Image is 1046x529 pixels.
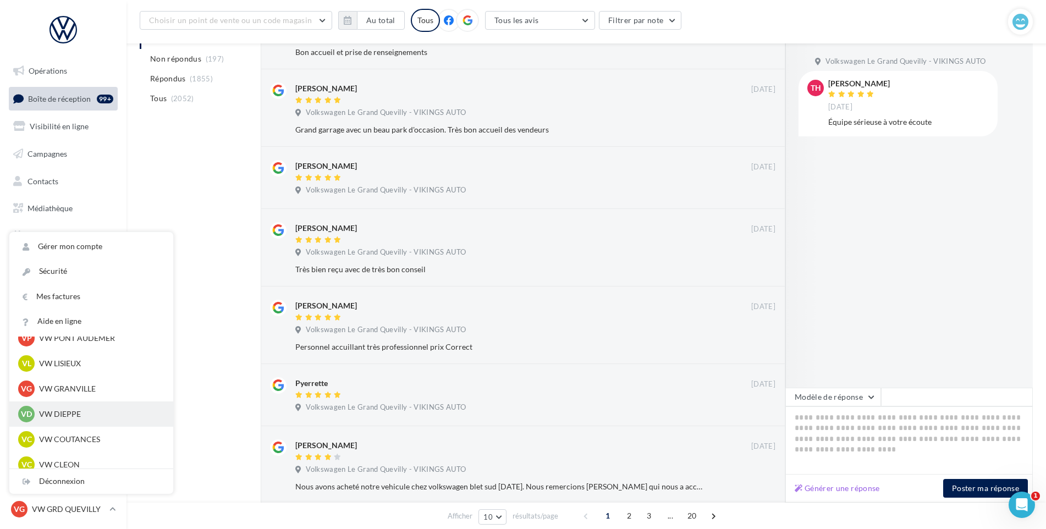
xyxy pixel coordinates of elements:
div: [PERSON_NAME] [295,440,357,451]
a: Sécurité [9,259,173,284]
a: Campagnes [7,142,120,166]
span: Volkswagen Le Grand Quevilly - VIKINGS AUTO [306,108,466,118]
div: Pyerrette [295,378,328,389]
span: Choisir un point de vente ou un code magasin [149,15,312,25]
span: (197) [206,54,224,63]
button: 10 [478,509,507,525]
a: Contacts [7,170,120,193]
span: Répondus [150,73,186,84]
span: [DATE] [751,85,775,95]
span: 2 [620,507,638,525]
span: ... [662,507,679,525]
a: Aide en ligne [9,309,173,334]
button: Générer une réponse [790,482,884,495]
a: VG VW GRD QUEVILLY [9,499,118,520]
span: VC [21,434,32,445]
span: VG [21,383,32,394]
p: VW GRANVILLE [39,383,160,394]
span: Volkswagen Le Grand Quevilly - VIKINGS AUTO [825,57,986,67]
button: Poster ma réponse [943,479,1028,498]
a: PLV et print personnalisable [7,252,120,284]
button: Tous les avis [485,11,595,30]
div: Personnel accuillant très professionnel prix Correct [295,341,704,352]
span: 20 [683,507,701,525]
span: Campagnes [27,149,67,158]
span: [DATE] [751,442,775,451]
span: (2052) [171,94,194,103]
a: Opérations [7,59,120,82]
a: Gérer mon compte [9,234,173,259]
span: [DATE] [751,224,775,234]
span: (1855) [190,74,213,83]
div: 99+ [97,95,113,103]
span: 10 [483,513,493,521]
div: Bon accueil et prise de renseignements [295,47,704,58]
div: Tous [411,9,440,32]
button: Au total [338,11,405,30]
span: Opérations [29,66,67,75]
span: TH [811,82,821,93]
button: Au total [357,11,405,30]
div: [PERSON_NAME] [295,161,357,172]
p: VW LISIEUX [39,358,160,369]
p: VW GRD QUEVILLY [32,504,105,515]
span: 1 [1031,492,1040,500]
a: Boîte de réception99+ [7,87,120,111]
div: [PERSON_NAME] [295,300,357,311]
p: VW CLEON [39,459,160,470]
span: Tous les avis [494,15,539,25]
span: Afficher [448,511,472,521]
a: Médiathèque [7,197,120,220]
div: Grand garrage avec un beau park d'occasion. Très bon accueil des vendeurs [295,124,704,135]
span: Visibilité en ligne [30,122,89,131]
span: VD [21,409,32,420]
span: résultats/page [513,511,558,521]
span: [DATE] [828,102,852,112]
span: Calendrier [27,231,64,240]
span: Tous [150,93,167,104]
span: Contacts [27,176,58,185]
span: Volkswagen Le Grand Quevilly - VIKINGS AUTO [306,465,466,475]
div: [PERSON_NAME] [295,83,357,94]
span: VP [21,333,32,344]
button: Modèle de réponse [785,388,881,406]
a: Visibilité en ligne [7,115,120,138]
span: VG [14,504,25,515]
span: VL [22,358,31,369]
p: VW DIEPPE [39,409,160,420]
span: Volkswagen Le Grand Quevilly - VIKINGS AUTO [306,185,466,195]
button: Choisir un point de vente ou un code magasin [140,11,332,30]
p: VW PONT AUDEMER [39,333,160,344]
p: VW COUTANCES [39,434,160,445]
span: Volkswagen Le Grand Quevilly - VIKINGS AUTO [306,403,466,412]
span: [DATE] [751,162,775,172]
iframe: Intercom live chat [1009,492,1035,518]
span: [DATE] [751,302,775,312]
span: 3 [640,507,658,525]
span: VC [21,459,32,470]
button: Filtrer par note [599,11,682,30]
div: [PERSON_NAME] [828,80,890,87]
div: Très bien reçu avec de très bon conseil [295,264,704,275]
span: Médiathèque [27,203,73,213]
div: Nous avons acheté notre vehicule chez volkswagen blet sud [DATE]. Nous remercions [PERSON_NAME] q... [295,481,704,492]
span: [DATE] [751,379,775,389]
a: Campagnes DataOnDemand [7,288,120,321]
span: 1 [599,507,616,525]
a: Calendrier [7,224,120,247]
span: Volkswagen Le Grand Quevilly - VIKINGS AUTO [306,325,466,335]
div: [PERSON_NAME] [295,223,357,234]
div: Déconnexion [9,469,173,494]
span: Volkswagen Le Grand Quevilly - VIKINGS AUTO [306,247,466,257]
span: Non répondus [150,53,201,64]
span: Boîte de réception [28,93,91,103]
div: Équipe sérieuse à votre écoute [828,117,989,128]
a: Mes factures [9,284,173,309]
